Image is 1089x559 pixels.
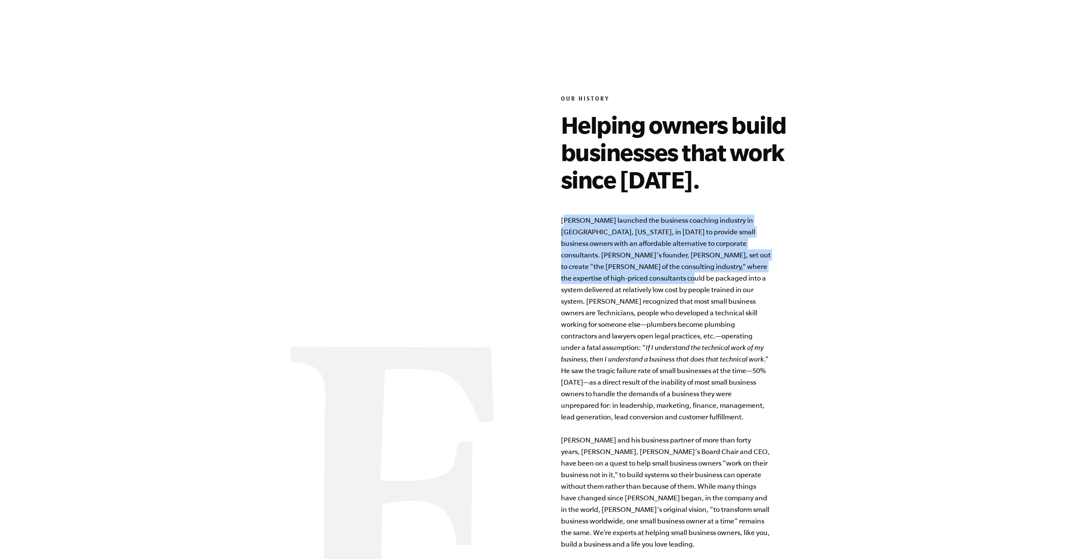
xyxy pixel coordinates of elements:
[561,96,805,104] h6: Our History
[561,344,764,363] i: If I understand the technical work of my business, then I understand a business that does that te...
[1046,518,1089,559] iframe: Chat Widget
[561,111,805,193] h2: Helping owners build businesses that work since [DATE].
[561,215,771,550] p: [PERSON_NAME] launched the business coaching industry in [GEOGRAPHIC_DATA], [US_STATE], in [DATE]...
